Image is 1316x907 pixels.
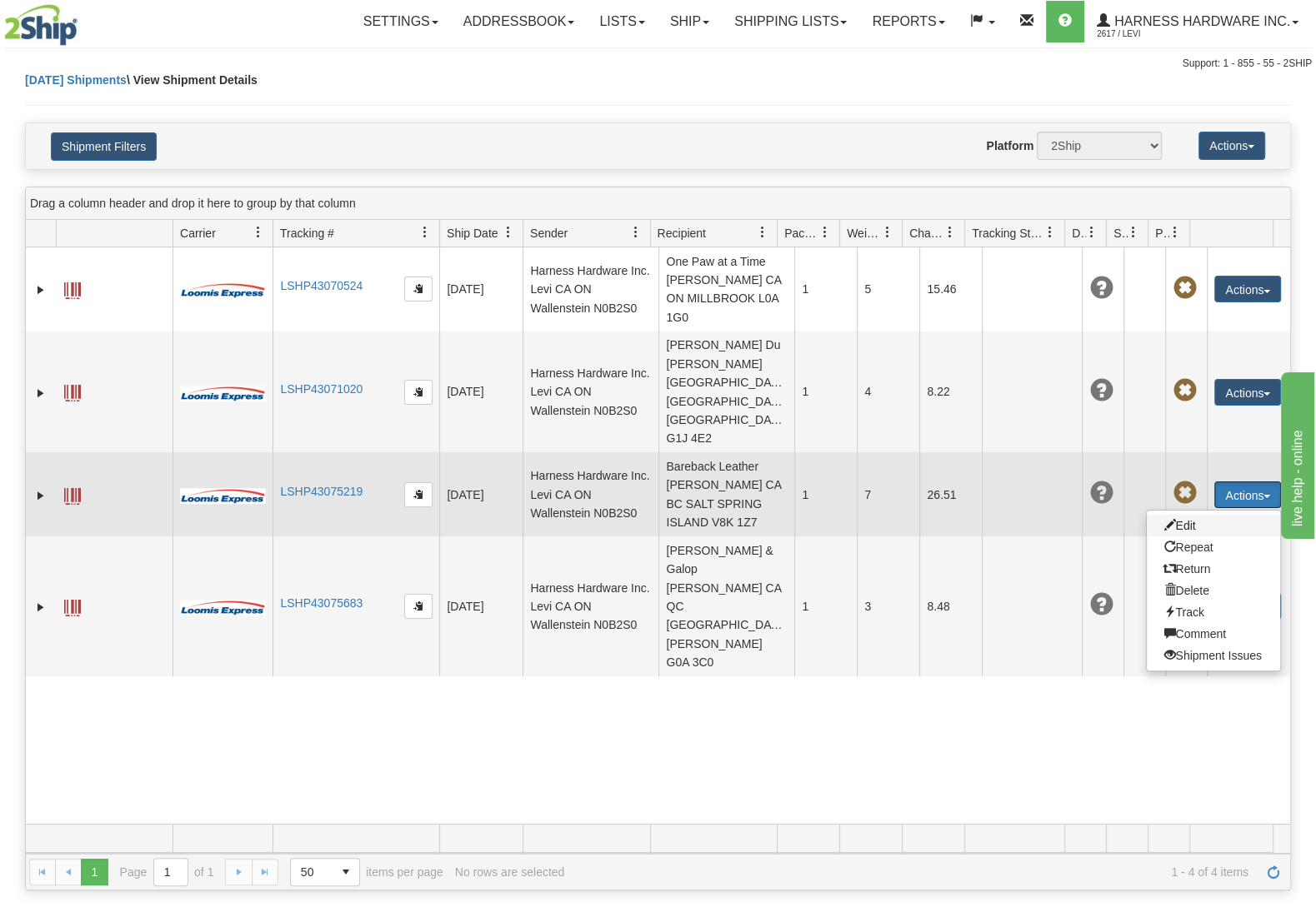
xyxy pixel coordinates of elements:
span: Packages [784,225,819,242]
span: Delivery Status [1072,225,1086,242]
span: items per page [290,858,443,886]
td: 3 [857,536,919,676]
a: Comment [1147,623,1280,645]
td: Bareback Leather [PERSON_NAME] CA BC SALT SPRING ISLAND V8K 1Z7 [658,452,794,536]
a: LSHP43075219 [280,485,363,498]
a: Expand [33,282,49,298]
span: Sender [530,225,568,242]
td: 4 [857,331,919,453]
div: No rows are selected [455,865,565,879]
span: Page sizes drop down [290,858,360,886]
a: Recipient filter column settings [748,218,777,247]
img: 30 - Loomis Express [180,487,265,504]
span: \ View Shipment Details [127,73,258,87]
td: 1 [794,536,857,676]
a: Label [64,377,81,404]
a: Ship [658,1,722,42]
a: Settings [351,1,451,42]
td: [DATE] [439,536,523,676]
td: 15.46 [919,247,982,331]
img: logo2617.jpg [4,4,78,46]
button: Actions [1214,379,1281,406]
td: [DATE] [439,331,523,453]
td: 5 [857,247,919,331]
button: Copy to clipboard [404,380,433,405]
a: Label [64,592,81,619]
a: [DATE] Shipments [25,73,127,87]
span: Page of 1 [120,858,214,886]
td: [PERSON_NAME] Du [PERSON_NAME] [GEOGRAPHIC_DATA] [GEOGRAPHIC_DATA] [GEOGRAPHIC_DATA] G1J 4E2 [658,331,794,453]
a: Ship Date filter column settings [494,218,523,247]
a: Sender filter column settings [622,218,650,247]
a: Shipment Issues filter column settings [1119,218,1148,247]
td: Harness Hardware Inc. Levi CA ON Wallenstein N0B2S0 [523,452,658,536]
a: Delete shipment [1147,580,1280,601]
span: Weight [847,225,882,242]
div: Support: 1 - 855 - 55 - 2SHIP [4,57,1312,71]
a: Carrier filter column settings [244,218,273,247]
span: Charge [909,225,944,242]
span: 2617 / Levi [1097,26,1222,42]
span: Pickup Not Assigned [1173,277,1196,300]
a: Harness Hardware Inc. 2617 / Levi [1084,1,1311,42]
td: 8.22 [919,331,982,453]
img: 30 - Loomis Express [180,282,265,298]
a: Charge filter column settings [936,218,964,247]
span: Shipment Issues [1113,225,1128,242]
img: 30 - Loomis Express [180,385,265,401]
span: Recipient [658,225,706,242]
span: Carrier [180,225,216,242]
span: Tracking Status [972,225,1044,242]
a: Tracking Status filter column settings [1036,218,1064,247]
span: Harness Hardware Inc. [1110,14,1290,28]
input: Page 1 [154,859,188,885]
span: Page 1 [81,859,108,885]
td: [DATE] [439,452,523,536]
a: Addressbook [451,1,588,42]
a: Repeat [1147,536,1280,558]
a: Expand [33,385,49,401]
span: 1 - 4 of 4 items [576,865,1248,879]
span: Unknown [1089,593,1113,616]
button: Shipment Filters [51,132,157,161]
a: LSHP43075683 [280,596,363,610]
span: 50 [301,864,323,880]
span: Unknown [1089,379,1113,402]
td: [DATE] [439,247,523,331]
td: Harness Hardware Inc. Levi CA ON Wallenstein N0B2S0 [523,331,658,453]
button: Actions [1214,481,1281,508]
td: Harness Hardware Inc. Levi CA ON Wallenstein N0B2S0 [523,247,658,331]
span: Pickup Not Assigned [1173,481,1196,505]
span: Pickup Not Assigned [1173,379,1196,402]
button: Copy to clipboard [404,594,433,619]
button: Actions [1214,276,1281,302]
a: Weight filter column settings [873,218,902,247]
button: Copy to clipboard [404,277,433,302]
td: Harness Hardware Inc. Levi CA ON Wallenstein N0B2S0 [523,536,658,676]
button: Copy to clipboard [404,482,433,507]
td: 7 [857,452,919,536]
a: Label [64,481,81,507]
a: Tracking # filter column settings [411,218,439,247]
button: Actions [1198,132,1265,160]
a: Track [1147,601,1280,623]
span: Pickup Status [1155,225,1169,242]
a: Reports [859,1,957,42]
a: Shipment Issues [1147,645,1280,666]
a: LSHP43070524 [280,279,363,292]
span: select [333,859,359,885]
iframe: chat widget [1278,368,1314,538]
a: Delivery Status filter column settings [1078,218,1106,247]
a: LSHP43071020 [280,382,363,396]
div: grid grouping header [26,187,1290,220]
span: Unknown [1089,481,1113,505]
div: live help - online [13,10,154,30]
a: Packages filter column settings [811,218,839,247]
a: Edit [1147,515,1280,536]
td: 1 [794,331,857,453]
span: Unknown [1089,277,1113,300]
a: Return [1147,558,1280,580]
td: 8.48 [919,536,982,676]
img: 30 - Loomis Express [180,599,265,615]
td: One Paw at a Time [PERSON_NAME] CA ON MILLBROOK L0A 1G0 [658,247,794,331]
